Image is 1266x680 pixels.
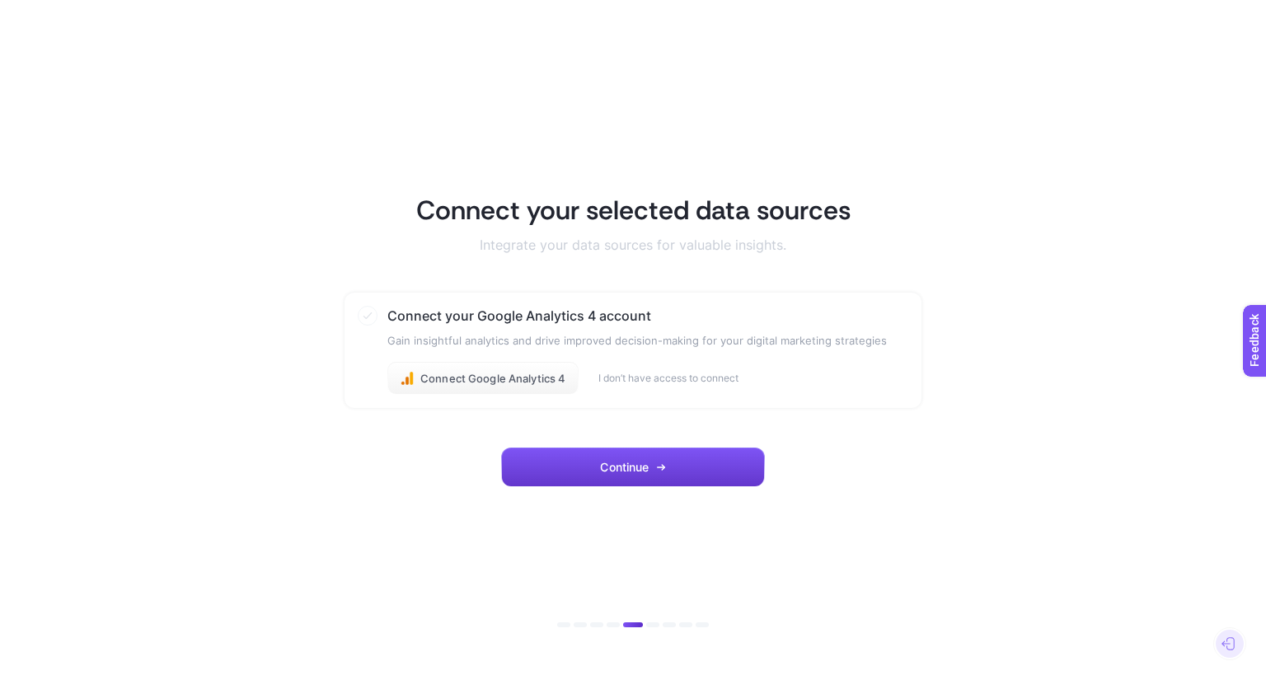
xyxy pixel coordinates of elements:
p: Gain insightful analytics and drive improved decision-making for your digital marketing strategies [387,332,887,349]
span: Feedback [10,5,63,18]
span: Connect Google Analytics 4 [420,372,565,385]
p: Integrate your data sources for valuable insights. [480,237,786,253]
span: Continue [600,461,649,474]
h3: Connect your Google Analytics 4 account [387,306,887,326]
button: Continue [501,448,765,487]
button: I don’t have access to connect [598,372,738,385]
h1: Connect your selected data sources [416,194,851,227]
button: Connect Google Analytics 4 [387,362,579,395]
